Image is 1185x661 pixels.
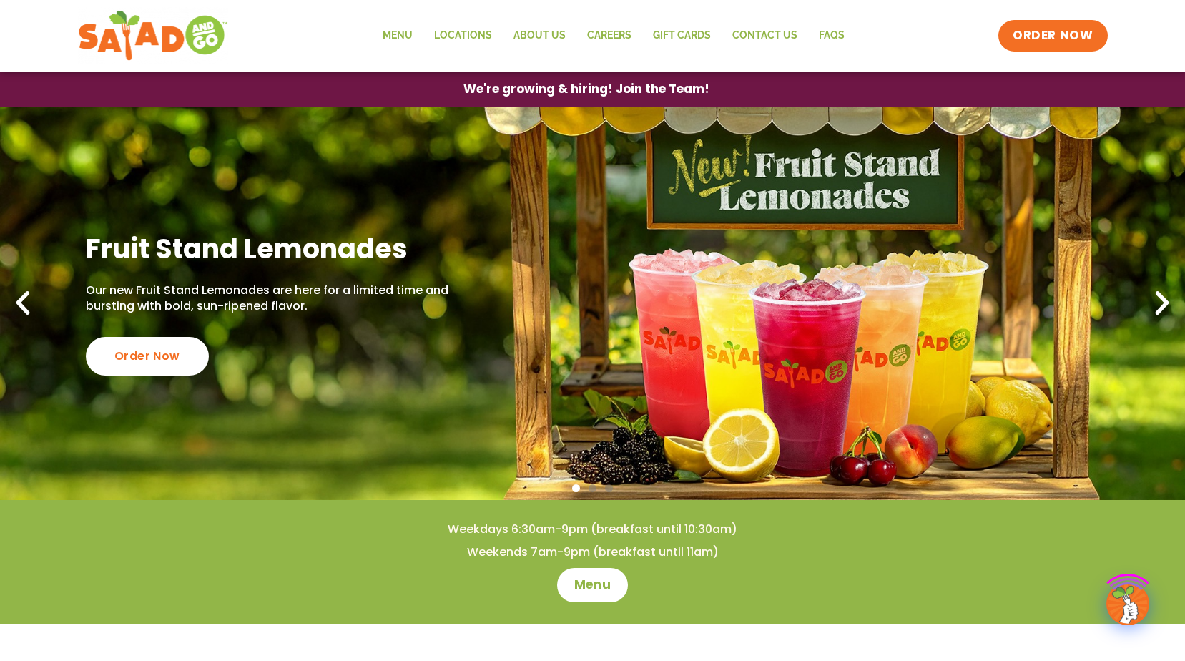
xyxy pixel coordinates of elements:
[442,72,731,106] a: We're growing & hiring! Join the Team!
[605,484,613,492] span: Go to slide 3
[589,484,596,492] span: Go to slide 2
[722,19,808,52] a: Contact Us
[572,484,580,492] span: Go to slide 1
[1146,288,1178,319] div: Next slide
[998,20,1107,52] a: ORDER NOW
[503,19,576,52] a: About Us
[372,19,855,52] nav: Menu
[29,544,1156,560] h4: Weekends 7am-9pm (breakfast until 11am)
[78,7,229,64] img: new-SAG-logo-768×292
[463,83,709,95] span: We're growing & hiring! Join the Team!
[642,19,722,52] a: GIFT CARDS
[576,19,642,52] a: Careers
[7,288,39,319] div: Previous slide
[1013,27,1093,44] span: ORDER NOW
[372,19,423,52] a: Menu
[29,522,1156,537] h4: Weekdays 6:30am-9pm (breakfast until 10:30am)
[86,337,209,376] div: Order Now
[86,231,448,266] h2: Fruit Stand Lemonades
[86,283,448,315] p: Our new Fruit Stand Lemonades are here for a limited time and bursting with bold, sun-ripened fla...
[557,568,628,602] a: Menu
[574,577,611,594] span: Menu
[808,19,855,52] a: FAQs
[423,19,503,52] a: Locations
